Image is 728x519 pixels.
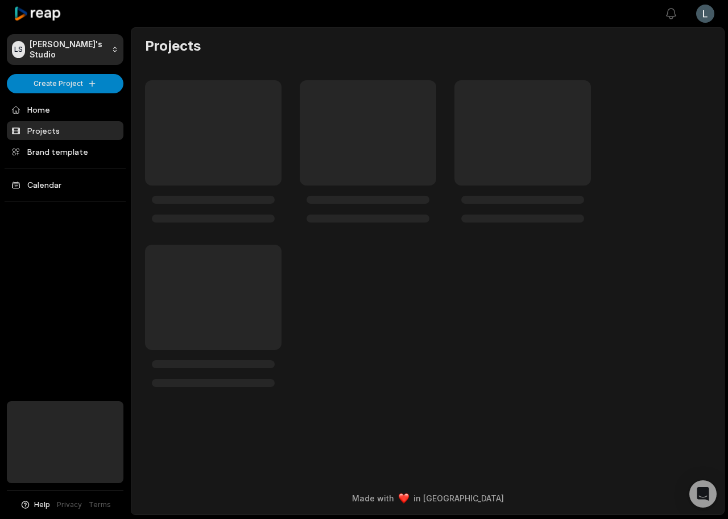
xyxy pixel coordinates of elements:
button: Create Project [7,74,123,93]
img: heart emoji [399,493,409,504]
a: Home [7,100,123,119]
span: Help [34,500,50,510]
a: Terms [89,500,111,510]
p: [PERSON_NAME]'s Studio [30,39,107,60]
div: Made with in [GEOGRAPHIC_DATA] [142,492,714,504]
div: Open Intercom Messenger [689,480,717,508]
a: Projects [7,121,123,140]
a: Calendar [7,175,123,194]
a: Brand template [7,142,123,161]
a: Privacy [57,500,82,510]
button: Help [20,500,50,510]
div: LS [12,41,25,58]
h2: Projects [145,37,201,55]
